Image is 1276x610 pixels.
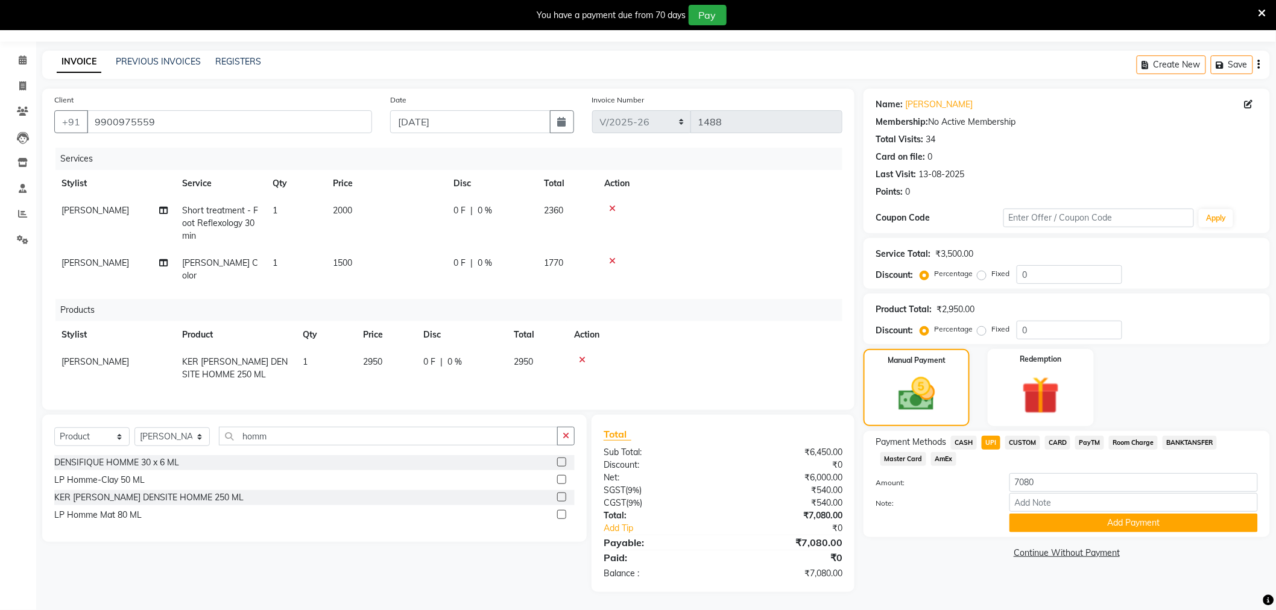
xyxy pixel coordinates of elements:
[1009,514,1258,532] button: Add Payment
[54,170,175,197] th: Stylist
[604,497,626,508] span: CGST
[453,204,466,217] span: 0 F
[478,257,492,269] span: 0 %
[595,522,745,535] a: Add Tip
[991,324,1009,335] label: Fixed
[936,303,974,316] div: ₹2,950.00
[1009,493,1258,512] input: Add Note
[303,356,308,367] span: 1
[390,95,406,105] label: Date
[514,356,533,367] span: 2950
[745,522,852,535] div: ₹0
[54,474,145,486] div: LP Homme-Clay 50 ML
[416,321,507,348] th: Disc
[116,56,201,67] a: PREVIOUS INVOICES
[931,452,956,466] span: AmEx
[723,471,851,484] div: ₹6,000.00
[87,110,372,133] input: Search by Name/Mobile/Email/Code
[876,116,1258,128] div: No Active Membership
[867,498,1000,509] label: Note:
[723,446,851,459] div: ₹6,450.00
[888,355,946,366] label: Manual Payment
[723,550,851,565] div: ₹0
[447,356,462,368] span: 0 %
[423,356,435,368] span: 0 F
[991,268,1009,279] label: Fixed
[54,110,88,133] button: +91
[876,151,925,163] div: Card on file:
[567,321,842,348] th: Action
[876,168,916,181] div: Last Visit:
[175,321,295,348] th: Product
[595,509,723,522] div: Total:
[876,133,923,146] div: Total Visits:
[604,428,631,441] span: Total
[723,497,851,509] div: ₹540.00
[446,170,537,197] th: Disc
[453,257,466,269] span: 0 F
[918,168,964,181] div: 13-08-2025
[595,497,723,509] div: ( )
[1010,372,1072,419] img: _gift.svg
[62,257,129,268] span: [PERSON_NAME]
[440,356,443,368] span: |
[273,257,277,268] span: 1
[723,484,851,497] div: ₹540.00
[723,509,851,522] div: ₹7,080.00
[597,170,842,197] th: Action
[470,257,473,269] span: |
[1137,55,1206,74] button: Create New
[333,257,352,268] span: 1500
[689,5,727,25] button: Pay
[595,484,723,497] div: ( )
[876,116,928,128] div: Membership:
[470,204,473,217] span: |
[1009,473,1258,492] input: Amount
[215,56,261,67] a: REGISTERS
[592,95,645,105] label: Invoice Number
[926,133,935,146] div: 34
[1005,436,1040,450] span: CUSTOM
[595,446,723,459] div: Sub Total:
[595,459,723,471] div: Discount:
[604,485,625,495] span: SGST
[333,205,352,216] span: 2000
[876,212,1003,224] div: Coupon Code
[876,248,930,260] div: Service Total:
[982,436,1000,450] span: UPI
[595,471,723,484] div: Net:
[935,248,973,260] div: ₹3,500.00
[326,170,446,197] th: Price
[55,148,851,170] div: Services
[723,459,851,471] div: ₹0
[934,324,973,335] label: Percentage
[951,436,977,450] span: CASH
[876,436,946,448] span: Payment Methods
[1020,354,1062,365] label: Redemption
[182,205,258,241] span: Short treatment - Foot Reflexology 30 min
[880,452,926,466] span: Master Card
[1109,436,1158,450] span: Room Charge
[595,550,723,565] div: Paid:
[537,170,597,197] th: Total
[887,373,947,415] img: _cash.svg
[1075,436,1104,450] span: PayTM
[1163,436,1217,450] span: BANKTANSFER
[54,456,179,469] div: DENSIFIQUE HOMME 30 x 6 ML
[866,547,1268,559] a: Continue Without Payment
[876,186,903,198] div: Points:
[478,204,492,217] span: 0 %
[934,268,973,279] label: Percentage
[219,427,558,445] input: Search or Scan
[57,51,101,73] a: INVOICE
[1211,55,1253,74] button: Save
[62,356,129,367] span: [PERSON_NAME]
[54,491,244,504] div: KER [PERSON_NAME] DENSITE HOMME 250 ML
[356,321,416,348] th: Price
[595,535,723,550] div: Payable:
[876,269,913,281] div: Discount:
[876,324,913,337] div: Discount:
[273,205,277,216] span: 1
[867,477,1000,488] label: Amount:
[54,95,74,105] label: Client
